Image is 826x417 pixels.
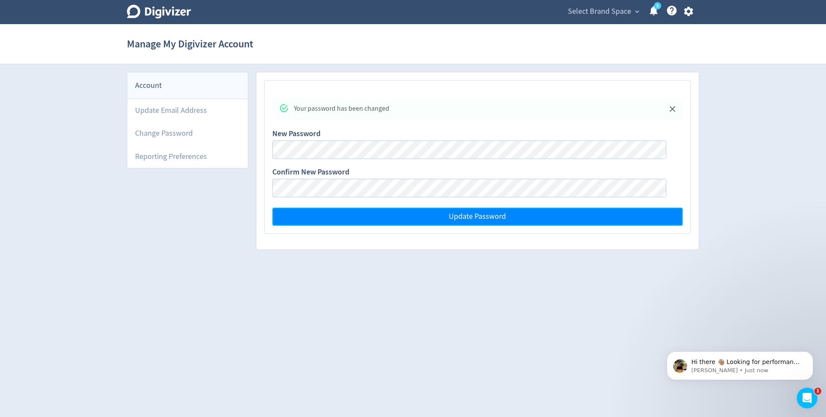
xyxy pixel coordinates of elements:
a: Change Password [127,122,248,145]
div: Your password has been changed [294,100,389,117]
text: 5 [656,3,659,9]
label: Confirm New Password [272,167,349,179]
span: 1 [814,388,821,395]
button: Update Password [272,208,683,226]
label: New Password [272,128,321,140]
span: expand_more [633,8,641,16]
iframe: Intercom notifications message [654,333,826,394]
button: Close [666,102,680,116]
a: 5 [654,2,661,9]
span: Select Brand Space [568,5,631,19]
h1: Manage My Digivizer Account [127,30,253,58]
a: Reporting Preferences [127,145,248,168]
iframe: Intercom live chat [797,388,817,408]
span: Update Password [449,213,506,221]
a: Update Email Address [127,99,248,122]
button: Select Brand Space [565,5,641,19]
div: Account [127,72,248,99]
